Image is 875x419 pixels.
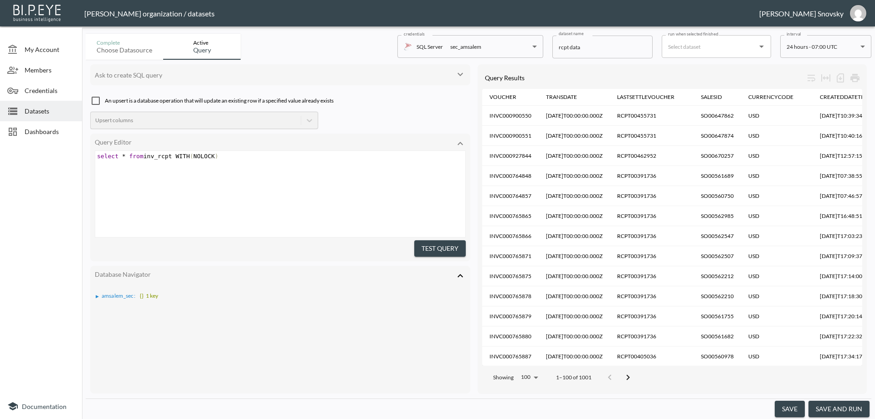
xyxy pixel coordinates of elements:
[694,226,741,246] th: SO00562547
[97,153,218,160] span: inv_rcpt WITH NOLOCK
[482,206,539,226] th: INVC000765865
[140,292,144,299] span: {}
[482,326,539,347] th: INVC000765880
[741,326,813,347] th: USD
[741,126,813,146] th: USD
[482,306,539,326] th: INVC000765879
[666,39,753,54] input: Select dataset
[741,246,813,266] th: USD
[482,286,539,306] th: INVC000765878
[610,347,694,367] th: RCPT00405036
[25,45,75,54] span: My Account
[84,9,759,18] div: [PERSON_NAME] organization / datasets
[610,246,694,266] th: RCPT00391736
[193,46,211,54] div: Query
[97,46,152,54] div: Choose datasource
[694,206,741,226] th: SO00562985
[482,146,539,166] th: INVC000927844
[610,186,694,206] th: RCPT00391736
[748,92,793,103] div: CURRENCYCODE
[482,126,539,146] th: INVC000900551
[482,166,539,186] th: INVC000764848
[701,92,722,103] div: SALESID
[95,71,447,79] div: Ask to create SQL query
[485,74,804,82] div: Query Results
[610,326,694,347] th: RCPT00391736
[741,166,813,186] th: USD
[694,266,741,286] th: SO00562212
[102,292,136,299] span: amsalem_sec :
[97,153,118,160] span: select
[787,31,801,37] label: interval
[741,186,813,206] th: USD
[833,71,848,85] div: Number of rows selected for download: 1001
[539,106,610,126] th: 2025-06-30T00:00:00.000Z
[90,90,470,106] div: An upsert is a database operation that will update an existing row if a specified value already e...
[610,146,694,166] th: RCPT00462952
[546,92,577,103] div: TRANSDATE
[610,226,694,246] th: RCPT00391736
[539,226,610,246] th: 2024-09-14T00:00:00.000Z
[741,206,813,226] th: USD
[694,166,741,186] th: SO00561689
[755,40,768,53] button: Open
[694,146,741,166] th: SO00670257
[850,5,866,21] img: e1d6fdeb492d5bd457900032a53483e8
[694,347,741,367] th: SO00560978
[844,2,873,24] button: gils@amsalem.com
[414,240,466,257] button: Test Query
[539,206,610,226] th: 2024-09-14T00:00:00.000Z
[741,286,813,306] th: USD
[404,42,412,51] img: mssql icon
[25,106,75,116] span: Datasets
[617,92,674,103] div: LASTSETTLEVOUCHER
[539,347,610,367] th: 2024-09-14T00:00:00.000Z
[482,226,539,246] th: INVC000765866
[775,401,805,418] button: save
[539,326,610,347] th: 2024-09-14T00:00:00.000Z
[748,92,805,103] span: CURRENCYCODE
[539,126,610,146] th: 2025-06-30T00:00:00.000Z
[759,9,844,18] div: [PERSON_NAME] Snovsky
[482,266,539,286] th: INVC000765875
[482,186,539,206] th: INVC000764857
[482,246,539,266] th: INVC000765871
[741,106,813,126] th: USD
[539,306,610,326] th: 2024-09-14T00:00:00.000Z
[808,401,870,418] button: save and run
[694,186,741,206] th: SO00560750
[138,292,158,299] span: 1 key
[25,86,75,95] span: Credentials
[610,206,694,226] th: RCPT00391736
[694,246,741,266] th: SO00562507
[787,41,857,52] div: 24 hours - 07:00 UTC
[193,39,211,46] div: Active
[741,306,813,326] th: USD
[215,153,218,160] span: )
[741,146,813,166] th: USD
[450,41,481,52] div: sec_amsalem
[95,138,447,146] div: Query Editor
[701,92,734,103] span: SALESID
[610,126,694,146] th: RCPT00455731
[482,106,539,126] th: INVC000900550
[539,146,610,166] th: 2025-08-30T00:00:00.000Z
[95,270,447,278] div: Database Navigator
[668,31,718,37] label: run when selected finished
[694,106,741,126] th: SO00647862
[694,326,741,347] th: SO00561682
[404,31,425,37] label: credentials
[129,153,143,160] span: from
[556,373,592,381] p: 1–100 of 1001
[694,306,741,326] th: SO00561755
[482,347,539,367] th: INVC000765887
[22,403,67,410] span: Documentation
[804,71,818,85] div: Wrap text
[539,186,610,206] th: 2024-09-14T00:00:00.000Z
[610,306,694,326] th: RCPT00391736
[741,266,813,286] th: USD
[694,286,741,306] th: SO00562210
[818,71,833,85] div: Toggle table layout between fixed and auto (default: auto)
[848,71,862,85] div: Print
[25,65,75,75] span: Members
